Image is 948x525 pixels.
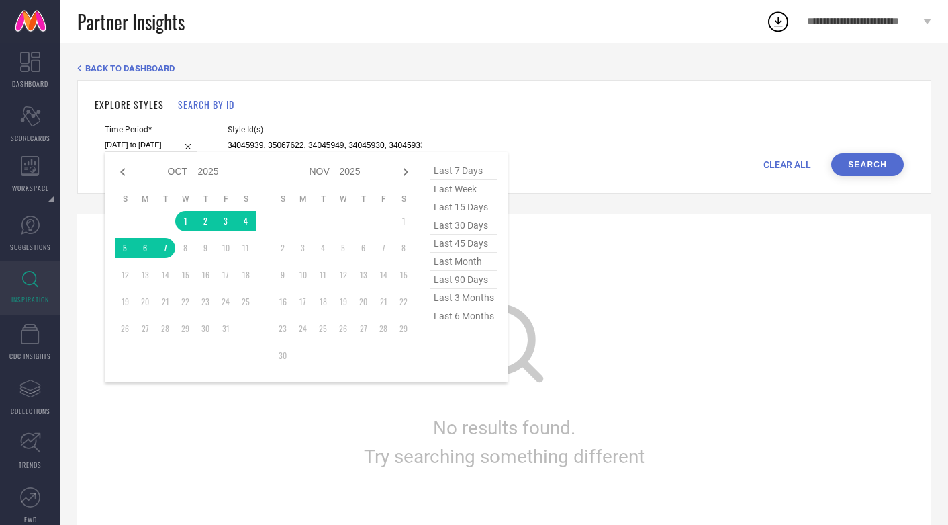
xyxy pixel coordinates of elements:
td: Tue Nov 18 2025 [313,292,333,312]
input: Select time period [105,138,197,152]
td: Mon Nov 24 2025 [293,319,313,339]
h1: EXPLORE STYLES [95,97,164,112]
span: last 30 days [430,216,497,235]
th: Thursday [195,194,216,204]
td: Sun Nov 30 2025 [273,346,293,366]
th: Wednesday [175,194,195,204]
td: Mon Oct 27 2025 [135,319,155,339]
td: Thu Oct 09 2025 [195,238,216,258]
span: Try searching something different [364,446,645,468]
td: Sun Oct 19 2025 [115,292,135,312]
td: Fri Nov 07 2025 [373,238,393,258]
td: Sat Oct 04 2025 [236,211,256,231]
td: Sat Nov 08 2025 [393,238,414,258]
td: Thu Oct 30 2025 [195,319,216,339]
span: INSPIRATION [11,294,49,305]
th: Sunday [115,194,135,204]
td: Fri Oct 24 2025 [216,292,236,312]
td: Tue Oct 21 2025 [155,292,175,312]
td: Sat Oct 11 2025 [236,238,256,258]
th: Saturday [393,194,414,204]
td: Fri Oct 31 2025 [216,319,236,339]
span: SUGGESTIONS [10,242,51,252]
td: Thu Nov 06 2025 [353,238,373,258]
td: Fri Nov 21 2025 [373,292,393,312]
td: Mon Oct 06 2025 [135,238,155,258]
div: Previous month [115,164,131,180]
td: Thu Nov 20 2025 [353,292,373,312]
td: Thu Nov 13 2025 [353,265,373,285]
td: Thu Nov 27 2025 [353,319,373,339]
th: Tuesday [313,194,333,204]
td: Sat Nov 29 2025 [393,319,414,339]
span: No results found. [433,417,575,439]
th: Friday [216,194,236,204]
td: Wed Oct 15 2025 [175,265,195,285]
td: Sat Oct 25 2025 [236,292,256,312]
td: Sun Oct 12 2025 [115,265,135,285]
td: Tue Nov 25 2025 [313,319,333,339]
td: Sun Nov 16 2025 [273,292,293,312]
h1: SEARCH BY ID [178,97,234,112]
td: Thu Oct 02 2025 [195,211,216,231]
span: last week [430,180,497,198]
span: FWD [24,514,37,524]
th: Thursday [353,194,373,204]
td: Tue Oct 07 2025 [155,238,175,258]
th: Monday [293,194,313,204]
span: Time Period* [105,125,197,134]
td: Wed Nov 19 2025 [333,292,353,312]
td: Wed Oct 01 2025 [175,211,195,231]
span: BACK TO DASHBOARD [85,63,175,73]
span: SCORECARDS [11,133,50,143]
th: Saturday [236,194,256,204]
span: last 45 days [430,235,497,253]
td: Mon Nov 17 2025 [293,292,313,312]
td: Wed Nov 26 2025 [333,319,353,339]
span: last 3 months [430,289,497,307]
td: Sat Nov 22 2025 [393,292,414,312]
td: Mon Oct 20 2025 [135,292,155,312]
td: Tue Nov 04 2025 [313,238,333,258]
td: Mon Nov 03 2025 [293,238,313,258]
td: Tue Oct 28 2025 [155,319,175,339]
th: Wednesday [333,194,353,204]
button: Search [831,153,904,176]
th: Friday [373,194,393,204]
span: COLLECTIONS [11,406,50,416]
th: Tuesday [155,194,175,204]
td: Fri Nov 14 2025 [373,265,393,285]
th: Sunday [273,194,293,204]
span: last month [430,253,497,271]
td: Wed Oct 08 2025 [175,238,195,258]
td: Thu Oct 16 2025 [195,265,216,285]
td: Wed Nov 12 2025 [333,265,353,285]
td: Wed Oct 22 2025 [175,292,195,312]
input: Enter comma separated style ids e.g. 12345, 67890 [228,138,422,153]
td: Fri Nov 28 2025 [373,319,393,339]
td: Fri Oct 03 2025 [216,211,236,231]
th: Monday [135,194,155,204]
td: Sun Oct 26 2025 [115,319,135,339]
span: last 7 days [430,162,497,180]
td: Wed Oct 29 2025 [175,319,195,339]
div: Next month [397,164,414,180]
td: Sat Nov 15 2025 [393,265,414,285]
div: Open download list [766,9,790,34]
td: Sun Nov 23 2025 [273,319,293,339]
span: last 6 months [430,307,497,325]
td: Sat Nov 01 2025 [393,211,414,231]
span: CDC INSIGHTS [9,351,51,361]
td: Tue Nov 11 2025 [313,265,333,285]
td: Sun Nov 09 2025 [273,265,293,285]
span: CLEAR ALL [763,159,811,170]
td: Fri Oct 17 2025 [216,265,236,285]
span: Style Id(s) [228,125,422,134]
td: Thu Oct 23 2025 [195,292,216,312]
div: Back TO Dashboard [77,63,931,73]
td: Mon Oct 13 2025 [135,265,155,285]
td: Sun Nov 02 2025 [273,238,293,258]
td: Wed Nov 05 2025 [333,238,353,258]
td: Tue Oct 14 2025 [155,265,175,285]
td: Sun Oct 05 2025 [115,238,135,258]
